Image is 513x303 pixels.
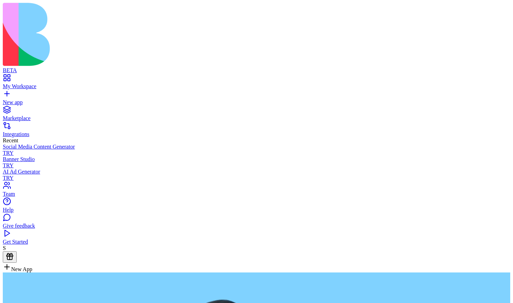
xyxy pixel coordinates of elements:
[3,156,510,162] div: Banner Studio
[3,61,510,74] a: BETA
[11,266,32,272] span: New App
[3,169,510,175] div: AI Ad Generator
[3,223,510,229] div: Give feedback
[3,99,510,106] div: New app
[3,150,510,156] div: TRY
[3,175,510,181] div: TRY
[3,191,510,197] div: Team
[3,93,510,106] a: New app
[3,162,510,169] div: TRY
[3,156,510,169] a: Banner StudioTRY
[3,185,510,197] a: Team
[3,245,6,251] span: S
[3,3,282,66] img: logo
[3,207,510,213] div: Help
[3,83,510,90] div: My Workspace
[3,201,510,213] a: Help
[3,233,510,245] a: Get Started
[3,144,510,150] div: Social Media Content Generator
[3,137,18,143] span: Recent
[3,131,510,137] div: Integrations
[3,169,510,181] a: AI Ad GeneratorTRY
[3,109,510,121] a: Marketplace
[3,217,510,229] a: Give feedback
[3,67,510,74] div: BETA
[3,144,510,156] a: Social Media Content GeneratorTRY
[3,77,510,90] a: My Workspace
[3,115,510,121] div: Marketplace
[3,125,510,137] a: Integrations
[3,239,510,245] div: Get Started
